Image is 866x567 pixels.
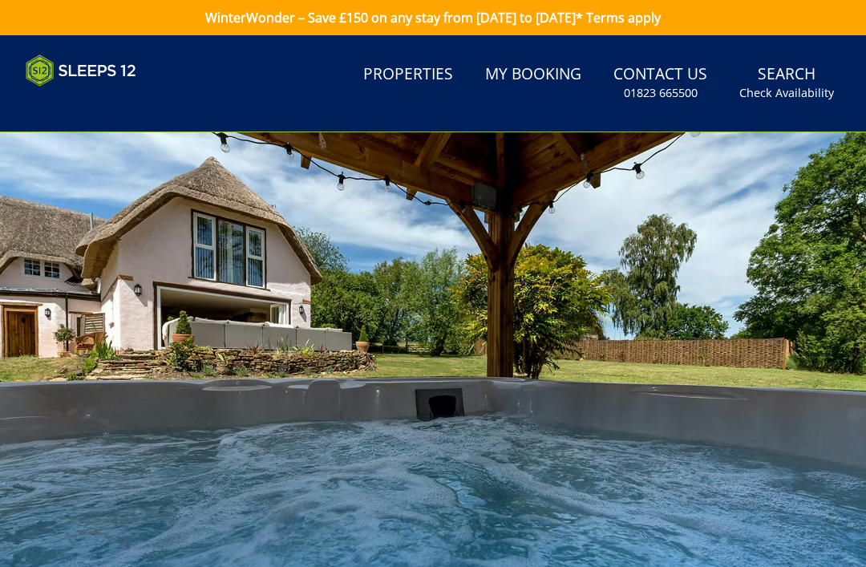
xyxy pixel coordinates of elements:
img: Sleeps 12 [26,55,136,87]
a: Properties [357,57,459,93]
iframe: Customer reviews powered by Trustpilot [18,96,186,110]
a: My Booking [479,57,588,93]
small: 01823 665500 [624,85,698,101]
a: SearchCheck Availability [733,57,840,109]
a: Contact Us01823 665500 [607,57,714,109]
small: Check Availability [739,85,834,101]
